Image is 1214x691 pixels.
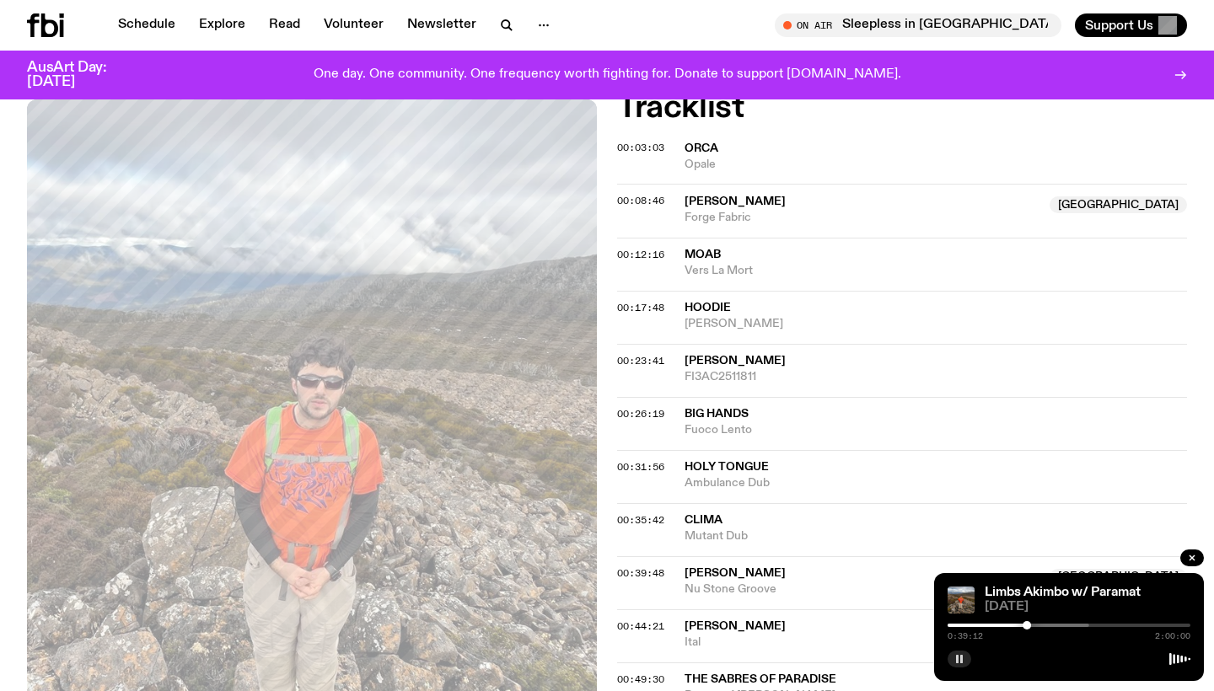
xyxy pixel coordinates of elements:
span: 00:12:16 [617,248,664,261]
span: 00:31:56 [617,460,664,474]
a: Newsletter [397,13,486,37]
span: [GEOGRAPHIC_DATA] [1050,569,1187,586]
button: 00:39:48 [617,569,664,578]
span: 00:17:48 [617,301,664,314]
span: Nu Stone Groove [685,581,1039,597]
span: [PERSON_NAME] [685,196,786,207]
a: Explore [189,13,255,37]
button: 00:35:42 [617,516,664,525]
span: The Sabres of Paradise [685,673,836,685]
span: Big Hands [685,408,749,420]
span: Ambulance Dub [685,475,1187,491]
button: 00:23:41 [617,356,664,366]
button: 00:08:46 [617,196,664,206]
span: FI3AC2511811 [685,369,1187,385]
a: Volunteer [314,13,394,37]
button: 00:17:48 [617,303,664,313]
span: 00:03:03 [617,141,664,154]
span: Clima [685,514,722,526]
span: 00:35:42 [617,513,664,527]
span: Orca [685,142,718,154]
span: [PERSON_NAME] [685,567,786,579]
span: Forge Fabric [685,210,1039,226]
span: 00:49:30 [617,672,664,686]
button: 00:26:19 [617,410,664,419]
span: [DATE] [985,601,1190,613]
span: [PERSON_NAME] [685,620,786,632]
button: 00:49:30 [617,675,664,684]
button: 00:31:56 [617,463,664,472]
span: Holy Tongue [685,461,769,473]
h3: AusArt Day: [DATE] [27,61,135,89]
span: Opale [685,157,1187,173]
span: [GEOGRAPHIC_DATA] [1050,196,1187,213]
span: Mutant Dub [685,528,1187,544]
span: 00:26:19 [617,407,664,420]
span: 00:44:21 [617,619,664,633]
p: One day. One community. One frequency worth fighting for. Donate to support [DOMAIN_NAME]. [314,67,901,83]
a: Schedule [108,13,185,37]
span: 00:39:48 [617,566,664,580]
span: hoodie [685,302,731,313]
span: [PERSON_NAME] [685,355,786,367]
span: Vers La Mort [685,263,1187,279]
span: 00:08:46 [617,194,664,207]
a: Limbs Akimbo w/ Paramat [985,586,1141,599]
span: 0:39:12 [948,632,983,640]
button: 00:44:21 [617,622,664,631]
a: Read [259,13,310,37]
span: Fuoco Lento [685,422,1187,438]
button: 00:03:03 [617,143,664,153]
span: 00:23:41 [617,354,664,367]
span: Ital [685,635,1187,651]
span: [PERSON_NAME] [685,316,1187,332]
h2: Tracklist [617,93,1187,123]
button: 00:12:16 [617,250,664,260]
button: Support Us [1075,13,1187,37]
button: On AirSleepless in [GEOGRAPHIC_DATA] [775,13,1061,37]
span: Support Us [1085,18,1153,33]
span: Moab [685,249,721,260]
span: 2:00:00 [1155,632,1190,640]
